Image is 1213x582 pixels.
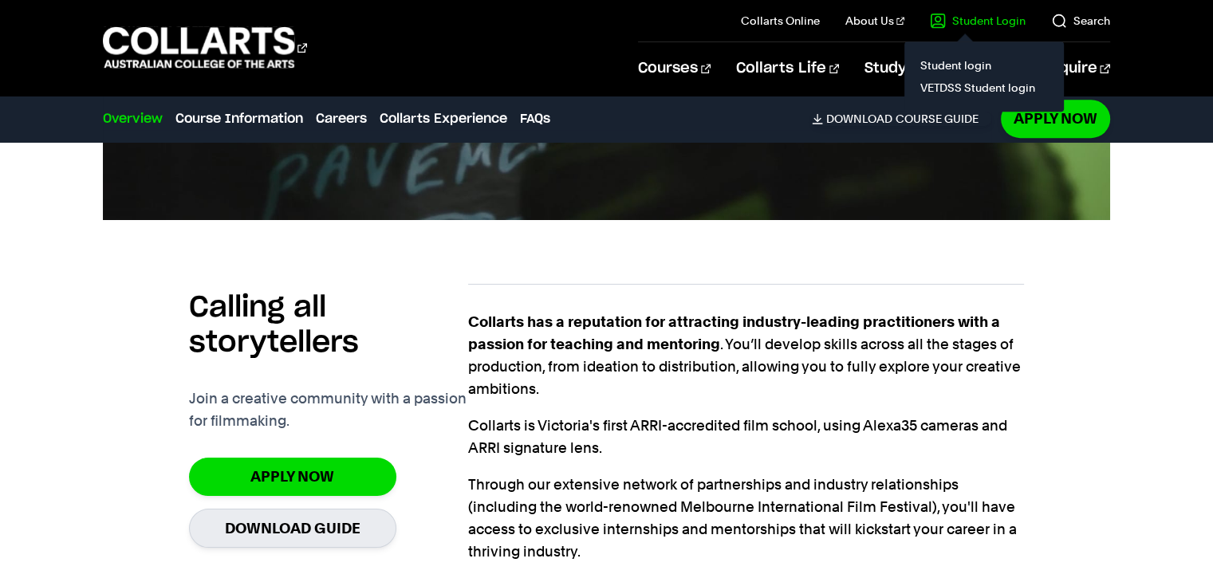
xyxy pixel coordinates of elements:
[103,25,307,70] div: Go to homepage
[930,13,1026,29] a: Student Login
[468,311,1025,400] p: . You’ll develop skills across all the stages of production, from ideation to distribution, allow...
[189,509,396,548] a: Download Guide
[468,415,1025,459] p: Collarts is Victoria's first ARRI-accredited film school, using Alexa35 cameras and ARRI signatur...
[189,387,468,432] p: Join a creative community with a passion for filmmaking.
[638,42,711,95] a: Courses
[864,42,1014,95] a: Study Information
[103,109,163,128] a: Overview
[468,474,1025,563] p: Through our extensive network of partnerships and industry relationships (including the world-ren...
[741,13,820,29] a: Collarts Online
[175,109,303,128] a: Course Information
[1041,42,1110,95] a: Enquire
[316,109,367,128] a: Careers
[1001,100,1110,137] a: Apply Now
[189,458,396,495] a: Apply Now
[380,109,507,128] a: Collarts Experience
[468,313,1000,352] strong: Collarts has a reputation for attracting industry-leading practitioners with a passion for teachi...
[189,290,468,360] h2: Calling all storytellers
[826,112,892,126] span: Download
[1051,13,1110,29] a: Search
[812,112,991,126] a: DownloadCourse Guide
[520,109,550,128] a: FAQs
[736,42,839,95] a: Collarts Life
[845,13,904,29] a: About Us
[917,77,1051,99] a: VETDSS Student login
[917,54,1051,77] a: Student login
